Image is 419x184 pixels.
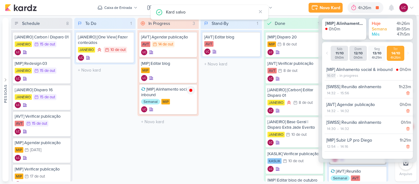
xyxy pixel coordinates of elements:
[340,144,349,149] div: 14:16
[204,41,213,47] div: AVT
[326,155,396,161] div: [AVT] Agendar publicação
[78,47,95,53] div: JANEIRO
[204,49,210,55] div: Criador(a): Laís Costa
[78,55,84,61] div: Criador(a): Laís Costa
[269,168,272,171] p: LC
[351,56,366,60] div: 0h0m
[141,87,195,98] div: [MIP] Alinhamento social & inbound
[15,114,69,119] div: [AVT] Verificar publicação
[143,108,146,111] p: LC
[340,108,350,114] div: 14:32
[16,104,20,107] p: LC
[40,95,55,99] div: 15 de out
[204,34,258,40] div: [AVT] Editar blog
[110,48,126,52] div: 10 de out
[15,102,21,108] div: Laís Costa
[16,130,20,133] p: LC
[16,157,20,160] p: LC
[309,3,343,13] button: Novo Kard
[15,76,21,82] div: Laís Costa
[388,51,403,56] div: 14/10
[16,77,20,80] p: LC
[15,41,32,47] div: JANEIRO
[141,106,147,112] div: Criador(a): Laís Costa
[267,34,321,40] div: [MIP] Disparo 20
[283,42,297,46] div: 8 de out
[267,61,321,66] div: [AVT] Verificar publicação
[267,139,274,146] div: Laís Costa
[369,47,384,51] div: Seg
[391,26,410,32] div: 8h55m
[75,66,134,75] input: + Novo kard
[267,139,274,146] div: Criador(a): Laís Costa
[372,26,390,32] div: Semana
[400,66,411,73] div: 0h0m
[325,28,328,30] img: tracking
[269,141,272,144] p: LC
[3,84,8,103] div: Pessoas
[288,159,304,163] div: 10 de out
[15,155,21,161] div: Criador(a): Laís Costa
[402,5,406,10] p: LC
[141,99,160,104] div: Semanal
[128,20,134,27] div: 1
[15,87,69,93] div: [JANEIRO] Disparo 16
[267,108,274,114] div: Criador(a): Laís Costa
[326,90,336,96] div: 14:32
[141,49,147,55] div: Laís Costa
[326,119,398,126] div: [SWISS] Reunião alinhamento
[267,49,274,55] div: Laís Costa
[391,21,410,26] div: 4h26m
[64,20,71,27] div: 8
[40,42,55,46] div: 15 de out
[326,101,397,108] div: [AVT] Agendar publicação
[267,87,321,98] div: [JANEIRO] [Carbon] Editar Disparo 01
[40,69,55,73] div: 15 de out
[332,51,347,56] div: 11/10
[15,102,21,108] div: Criador(a): Laís Costa
[269,109,272,112] p: LC
[299,101,313,105] div: 8 de out
[267,41,276,47] div: MIP
[141,49,147,55] div: Criador(a): Laís Costa
[202,60,261,69] input: + Novo kard
[141,68,150,73] div: MIP
[15,34,69,40] div: [JANEIRO] Carbon | Disparo 01
[161,99,170,104] div: MIP
[388,56,403,60] div: 4h26m
[15,94,32,100] div: JANEIRO
[79,57,83,60] p: LC
[351,175,360,181] div: AVT
[254,20,261,27] div: 1
[326,108,336,114] div: 14:32
[2,18,9,182] button: Pessoas
[15,155,21,161] div: Laís Costa
[399,84,411,90] div: 1h23m
[351,51,366,56] div: 12/10
[329,26,340,32] div: 0h0m
[291,133,307,137] div: 10 de out
[267,178,321,183] div: [MIP] Editar blog de outubro
[400,137,411,143] div: 1h21m
[340,73,358,78] div: in progress
[158,42,173,46] div: 14 de out
[326,73,336,78] div: 16:07
[340,90,350,96] div: 15:56
[399,155,411,161] div: 1h38m
[15,68,32,73] div: JANEIRO
[369,56,384,60] div: 4h29m
[15,140,69,146] div: [MIP] Agendar publicação
[78,55,84,61] div: Laís Costa
[396,69,398,71] img: tracking
[326,66,394,73] div: [MIP] Alinhamento social & inbound
[267,166,274,172] div: Laís Costa
[78,34,132,45] div: [JANEIRO] [One View] Fazer conteúdos
[15,147,23,153] div: MIP
[391,32,410,37] div: 47h5m
[267,166,274,172] div: Criador(a): Laís Costa
[358,5,373,11] div: 4h26m
[267,119,321,130] div: [JANEIRO] Base Geral | Disparo Extra Jade Evento
[400,101,411,108] div: 0h0m
[166,9,256,15] div: Kard salvo
[15,174,23,179] div: MIP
